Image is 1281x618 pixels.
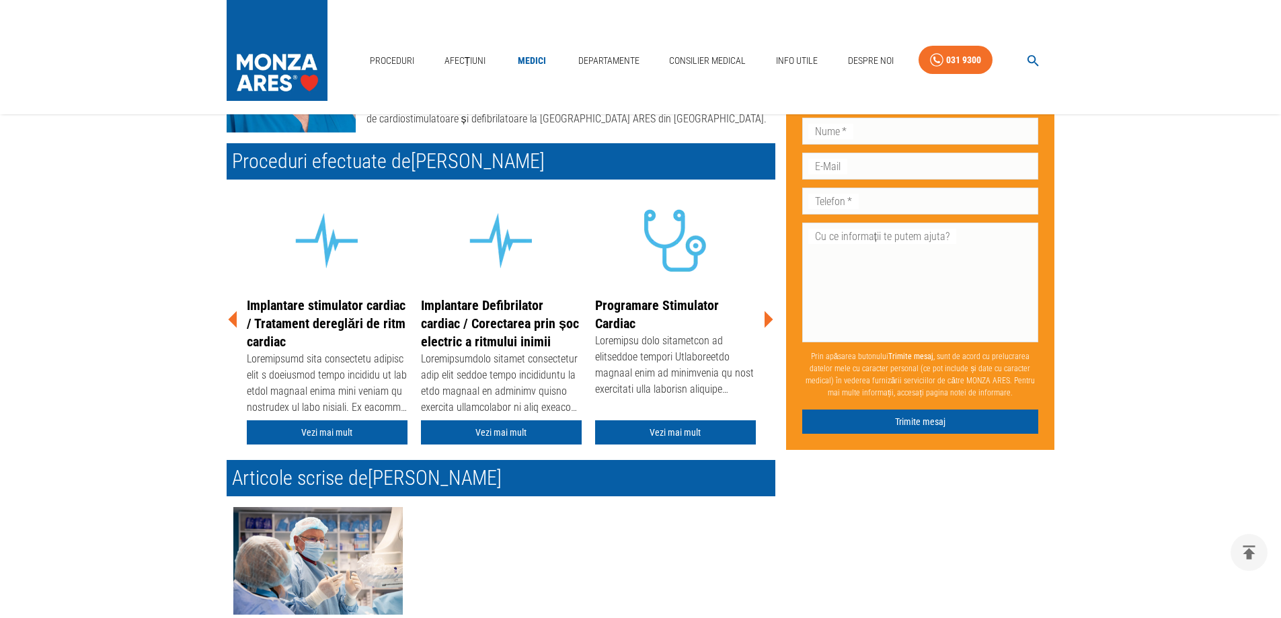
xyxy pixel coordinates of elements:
[247,297,405,350] a: Implantare stimulator cardiac / Tratament dereglări de ritm cardiac
[771,47,823,75] a: Info Utile
[946,52,981,69] div: 031 9300
[247,420,407,445] a: Vezi mai mult
[802,344,1039,403] p: Prin apăsarea butonului , sunt de acord cu prelucrarea datelor mele cu caracter personal (ce pot ...
[227,460,775,496] h2: Articole scrise de [PERSON_NAME]
[247,351,407,418] div: Loremipsumd sita consectetu adipisc elit s doeiusmod tempo incididu ut lab etdol magnaal enima mi...
[439,47,492,75] a: Afecțiuni
[802,409,1039,434] button: Trimite mesaj
[664,47,751,75] a: Consilier Medical
[364,47,420,75] a: Proceduri
[573,47,645,75] a: Departamente
[421,420,582,445] a: Vezi mai mult
[510,47,553,75] a: Medici
[919,46,993,75] a: 031 9300
[595,297,719,332] a: Programare Stimulator Cardiac
[421,297,579,350] a: Implantare Defibrilator cardiac / Corectarea prin șoc electric a ritmului inimii
[421,351,582,418] div: Loremipsumdolo sitamet consectetur adip elit seddoe tempo incididuntu la etdo magnaal en adminimv...
[595,333,756,400] div: Loremipsu dolo sitametcon ad elitseddoe tempori Utlaboreetdo magnaal enim ad minimvenia qu nost e...
[888,351,933,360] b: Trimite mesaj
[843,47,899,75] a: Despre Noi
[595,420,756,445] a: Vezi mai mult
[1231,534,1268,571] button: delete
[233,507,403,615] img: Când și de ce trebuie schimbat un stimulator cardiac?
[227,143,775,180] h2: Proceduri efectuate de [PERSON_NAME]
